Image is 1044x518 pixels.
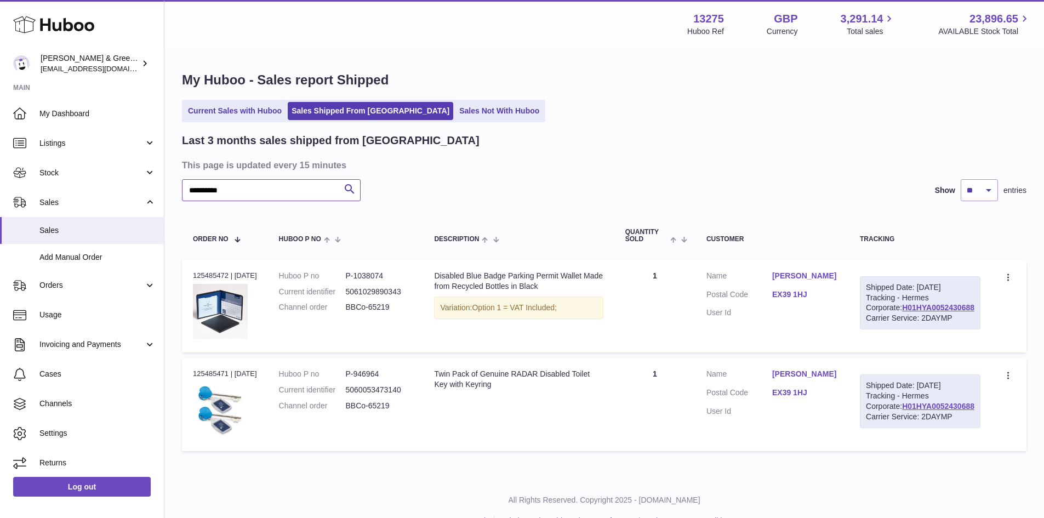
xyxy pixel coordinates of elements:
[706,308,772,318] dt: User Id
[614,260,695,352] td: 1
[1003,185,1026,196] span: entries
[193,284,248,339] img: BlueBadgeCoFeb25-040.jpg
[193,271,257,281] div: 125485472 | [DATE]
[434,297,603,319] div: Variation:
[345,302,412,312] dd: BBCo-65219
[841,12,896,37] a: 3,291.14 Total sales
[841,12,883,26] span: 3,291.14
[39,310,156,320] span: Usage
[182,133,480,148] h2: Last 3 months sales shipped from [GEOGRAPHIC_DATA]
[706,289,772,303] dt: Postal Code
[39,458,156,468] span: Returns
[706,369,772,382] dt: Name
[434,369,603,390] div: Twin Pack of Genuine RADAR Disabled Toilet Key with Keyring
[39,252,156,263] span: Add Manual Order
[345,401,412,411] dd: BBCo-65219
[39,428,156,439] span: Settings
[938,26,1031,37] span: AVAILABLE Stock Total
[279,385,346,395] dt: Current identifier
[39,138,144,149] span: Listings
[902,402,974,411] a: H01HYA0052430688
[39,399,156,409] span: Channels
[706,271,772,284] dt: Name
[472,303,557,312] span: Option 1 = VAT Included;
[13,477,151,497] a: Log out
[687,26,724,37] div: Huboo Ref
[434,271,603,292] div: Disabled Blue Badge Parking Permit Wallet Made from Recycled Bottles in Black
[625,229,668,243] span: Quantity Sold
[39,109,156,119] span: My Dashboard
[772,271,838,281] a: [PERSON_NAME]
[866,412,974,422] div: Carrier Service: 2DAYMP
[866,313,974,323] div: Carrier Service: 2DAYMP
[288,102,453,120] a: Sales Shipped From [GEOGRAPHIC_DATA]
[847,26,895,37] span: Total sales
[774,12,797,26] strong: GBP
[173,495,1035,505] p: All Rights Reserved. Copyright 2025 - [DOMAIN_NAME]
[39,369,156,379] span: Cases
[39,225,156,236] span: Sales
[772,289,838,300] a: EX39 1HJ
[938,12,1031,37] a: 23,896.65 AVAILABLE Stock Total
[693,12,724,26] strong: 13275
[706,406,772,417] dt: User Id
[345,369,412,379] dd: P-946964
[772,369,838,379] a: [PERSON_NAME]
[767,26,798,37] div: Currency
[866,282,974,293] div: Shipped Date: [DATE]
[860,374,980,428] div: Tracking - Hermes Corporate:
[455,102,543,120] a: Sales Not With Huboo
[279,287,346,297] dt: Current identifier
[279,302,346,312] dt: Channel order
[860,236,980,243] div: Tracking
[345,271,412,281] dd: P-1038074
[935,185,955,196] label: Show
[184,102,286,120] a: Current Sales with Huboo
[706,236,838,243] div: Customer
[902,303,974,312] a: H01HYA0052430688
[41,53,139,74] div: [PERSON_NAME] & Green Ltd
[279,401,346,411] dt: Channel order
[41,64,161,73] span: [EMAIL_ADDRESS][DOMAIN_NAME]
[706,388,772,401] dt: Postal Code
[345,287,412,297] dd: 5061029890343
[182,159,1024,171] h3: This page is updated every 15 minutes
[39,168,144,178] span: Stock
[193,369,257,379] div: 125485471 | [DATE]
[345,385,412,395] dd: 5060053473140
[39,280,144,291] span: Orders
[772,388,838,398] a: EX39 1HJ
[614,358,695,451] td: 1
[279,236,321,243] span: Huboo P no
[860,276,980,330] div: Tracking - Hermes Corporate:
[182,71,1026,89] h1: My Huboo - Sales report Shipped
[39,339,144,350] span: Invoicing and Payments
[866,380,974,391] div: Shipped Date: [DATE]
[193,383,248,437] img: $_57.JPG
[969,12,1018,26] span: 23,896.65
[193,236,229,243] span: Order No
[279,369,346,379] dt: Huboo P no
[39,197,144,208] span: Sales
[434,236,479,243] span: Description
[279,271,346,281] dt: Huboo P no
[13,55,30,72] img: internalAdmin-13275@internal.huboo.com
